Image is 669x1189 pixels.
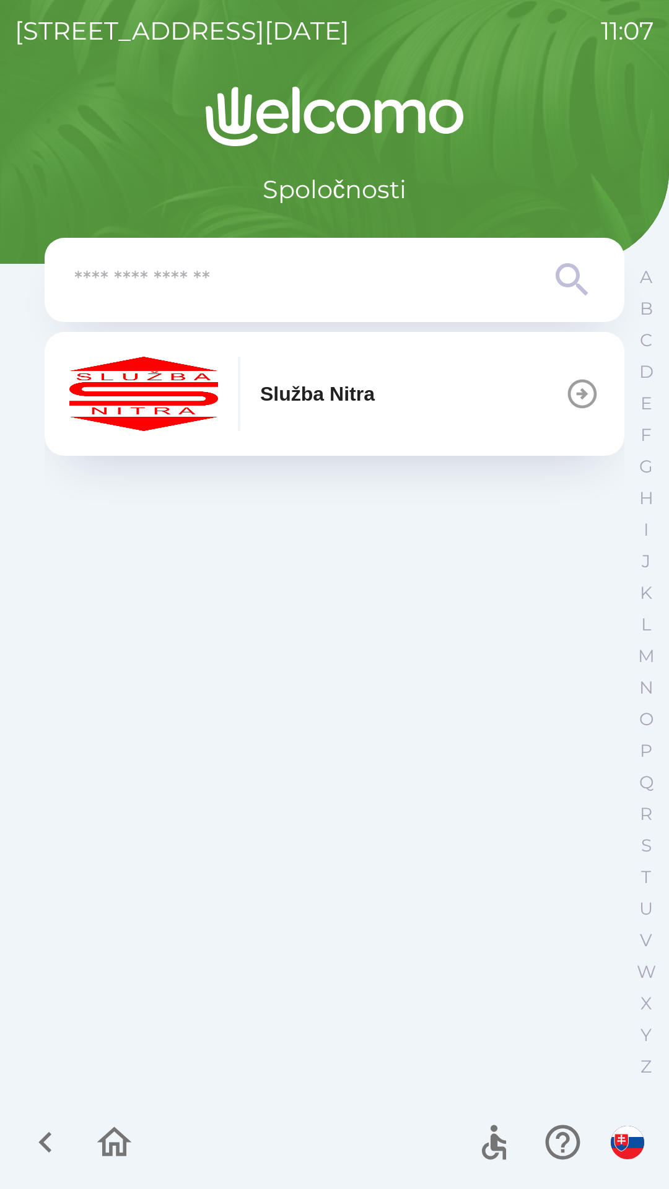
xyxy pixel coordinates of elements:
button: A [631,261,662,293]
button: R [631,798,662,830]
p: B [640,298,653,320]
button: G [631,451,662,482]
p: E [641,393,652,414]
p: Spoločnosti [263,171,406,208]
button: P [631,735,662,767]
p: X [641,993,652,1014]
img: c55f63fc-e714-4e15-be12-dfeb3df5ea30.png [69,357,218,431]
p: P [640,740,652,762]
p: Služba Nitra [260,379,375,409]
p: I [644,519,649,541]
p: K [640,582,652,604]
button: M [631,640,662,672]
p: R [640,803,652,825]
button: W [631,956,662,988]
button: C [631,324,662,356]
p: [STREET_ADDRESS][DATE] [15,12,349,50]
p: Y [641,1024,652,1046]
p: M [638,645,655,667]
p: U [639,898,653,920]
button: S [631,830,662,861]
p: D [639,361,654,383]
button: V [631,925,662,956]
p: Q [639,772,654,793]
button: K [631,577,662,609]
p: H [639,487,654,509]
p: W [637,961,656,983]
p: S [641,835,652,856]
p: J [642,551,650,572]
p: V [640,930,652,951]
button: F [631,419,662,451]
button: Y [631,1019,662,1051]
p: G [639,456,653,477]
button: H [631,482,662,514]
p: Z [641,1056,652,1078]
p: F [641,424,652,446]
p: 11:07 [601,12,654,50]
button: E [631,388,662,419]
p: O [639,708,654,730]
p: A [640,266,652,288]
img: sk flag [611,1126,644,1159]
p: T [641,866,651,888]
button: Q [631,767,662,798]
button: T [631,861,662,893]
p: C [640,329,652,351]
p: L [641,614,651,635]
button: L [631,609,662,640]
button: B [631,293,662,324]
button: D [631,356,662,388]
button: X [631,988,662,1019]
button: N [631,672,662,703]
button: Z [631,1051,662,1082]
button: O [631,703,662,735]
button: I [631,514,662,546]
p: N [639,677,654,699]
button: Služba Nitra [45,332,624,456]
button: J [631,546,662,577]
button: U [631,893,662,925]
img: Logo [45,87,624,146]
